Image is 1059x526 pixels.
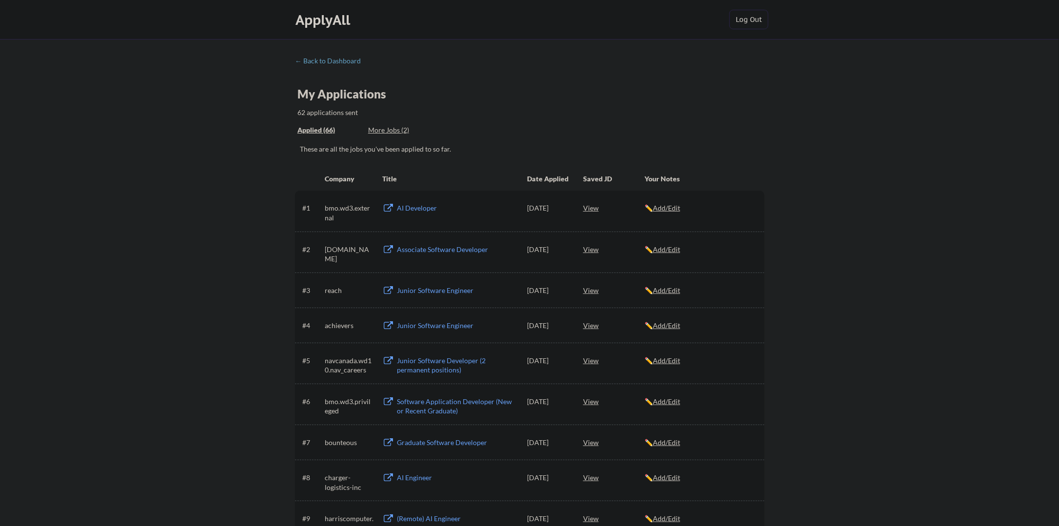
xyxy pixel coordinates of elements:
div: #6 [302,397,321,407]
div: [DATE] [527,514,570,524]
div: [DATE] [527,321,570,331]
div: reach [325,286,373,295]
u: Add/Edit [653,321,680,330]
div: achievers [325,321,373,331]
div: View [583,433,645,451]
div: [DATE] [527,286,570,295]
div: #2 [302,245,321,254]
div: These are all the jobs you've been applied to so far. [300,144,765,154]
div: View [583,316,645,334]
div: ✏️ [645,438,756,448]
div: Company [325,174,373,184]
div: ✏️ [645,397,756,407]
div: bmo.wd3.privileged [325,397,373,416]
u: Add/Edit [653,438,680,447]
div: View [583,281,645,299]
div: [DATE] [527,397,570,407]
div: #8 [302,473,321,483]
a: ← Back to Dashboard [295,57,368,67]
div: #4 [302,321,321,331]
div: View [583,468,645,486]
div: [DOMAIN_NAME] [325,245,373,264]
div: ✏️ [645,245,756,254]
u: Add/Edit [653,397,680,406]
u: Add/Edit [653,514,680,523]
div: Title [382,174,518,184]
div: View [583,351,645,369]
div: [DATE] [527,356,570,366]
div: ✏️ [645,286,756,295]
u: Add/Edit [653,286,680,294]
u: Add/Edit [653,473,680,482]
div: ✏️ [645,321,756,331]
div: Junior Software Developer (2 permanent positions) [397,356,518,375]
div: ApplyAll [295,12,353,28]
div: [DATE] [527,203,570,213]
div: [DATE] [527,245,570,254]
div: ← Back to Dashboard [295,58,368,64]
button: Log Out [729,10,768,29]
div: Your Notes [645,174,756,184]
div: #3 [302,286,321,295]
div: bmo.wd3.external [325,203,373,222]
div: Associate Software Developer [397,245,518,254]
div: #7 [302,438,321,448]
div: #1 [302,203,321,213]
div: [DATE] [527,473,570,483]
div: #9 [302,514,321,524]
div: Graduate Software Developer [397,438,518,448]
div: These are job applications we think you'd be a good fit for, but couldn't apply you to automatica... [368,125,440,136]
div: [DATE] [527,438,570,448]
div: AI Engineer [397,473,518,483]
div: ✏️ [645,473,756,483]
u: Add/Edit [653,204,680,212]
div: Saved JD [583,170,645,187]
div: navcanada.wd10.nav_careers [325,356,373,375]
div: 62 applications sent [297,108,486,117]
div: These are all the jobs you've been applied to so far. [297,125,361,136]
div: Junior Software Engineer [397,321,518,331]
div: AI Developer [397,203,518,213]
u: Add/Edit [653,245,680,253]
div: View [583,240,645,258]
u: Add/Edit [653,356,680,365]
div: View [583,392,645,410]
div: bounteous [325,438,373,448]
div: View [583,199,645,216]
div: Applied (66) [297,125,361,135]
div: Software Application Developer (New or Recent Graduate) [397,397,518,416]
div: ✏️ [645,203,756,213]
div: Junior Software Engineer [397,286,518,295]
div: More Jobs (2) [368,125,440,135]
div: ✏️ [645,514,756,524]
div: My Applications [297,88,394,100]
div: charger-logistics-inc [325,473,373,492]
div: ✏️ [645,356,756,366]
div: #5 [302,356,321,366]
div: Date Applied [527,174,570,184]
div: (Remote) AI Engineer [397,514,518,524]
